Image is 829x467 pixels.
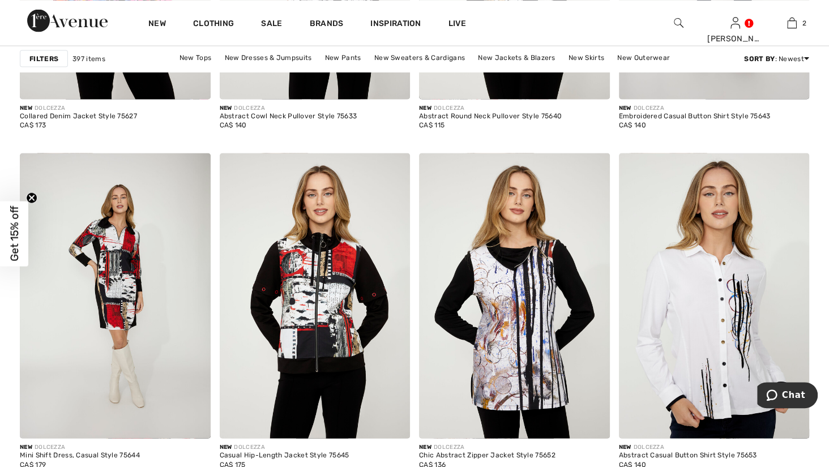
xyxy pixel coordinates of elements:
[787,77,797,87] img: plus_v2.svg
[802,18,806,28] span: 2
[588,165,598,174] img: heart_black_full.svg
[419,112,562,120] div: Abstract Round Neck Pullover Style 75640
[310,18,344,30] a: Brands
[220,104,357,112] div: DOLCEZZA
[619,121,646,128] span: CA$ 140
[764,16,819,29] a: 2
[29,53,58,63] strong: Filters
[193,18,234,30] a: Clothing
[148,18,166,30] a: New
[419,121,445,128] span: CA$ 115
[563,50,610,65] a: New Skirts
[419,451,555,459] div: Chic Abstract Zipper Jacket Style 75652
[730,17,740,28] a: Sign In
[319,50,367,65] a: New Pants
[220,443,232,450] span: New
[219,50,318,65] a: New Dresses & Jumpsuits
[388,416,398,426] img: plus_v2.svg
[588,416,598,426] img: plus_v2.svg
[419,104,431,111] span: New
[189,165,199,174] img: heart_black_full.svg
[26,192,37,203] button: Close teaser
[20,443,140,451] div: DOLCEZZA
[744,53,809,63] div: : Newest
[619,104,631,111] span: New
[388,165,398,174] img: heart_black_full.svg
[20,121,46,128] span: CA$ 173
[220,153,411,439] img: Casual Hip-Length Jacket Style 75645. As sample
[174,50,217,65] a: New Tops
[370,18,421,30] span: Inspiration
[369,50,471,65] a: New Sweaters & Cardigans
[707,32,763,44] div: [PERSON_NAME]
[619,443,631,450] span: New
[787,16,797,29] img: My Bag
[787,165,797,174] img: heart_black_full.svg
[619,451,757,459] div: Abstract Casual Button Shirt Style 75653
[27,9,108,32] img: 1ère Avenue
[472,50,561,65] a: New Jackets & Blazers
[20,112,137,120] div: Collared Denim Jacket Style 75627
[261,18,282,30] a: Sale
[20,443,32,450] span: New
[220,443,349,451] div: DOLCEZZA
[20,104,32,111] span: New
[619,104,771,112] div: DOLCEZZA
[419,153,610,439] img: Chic Abstract Zipper Jacket Style 75652. As sample
[744,54,775,62] strong: Sort By
[8,206,21,262] span: Get 15% off
[619,443,757,451] div: DOLCEZZA
[189,416,199,426] img: plus_v2.svg
[220,451,349,459] div: Casual Hip-Length Jacket Style 75645
[588,77,598,87] img: plus_v2.svg
[448,17,466,29] a: Live
[619,153,810,439] img: Abstract Casual Button Shirt Style 75653. As sample
[388,77,398,87] img: plus_v2.svg
[72,53,105,63] span: 397 items
[220,104,232,111] span: New
[20,153,211,439] img: Mini Shift Dress, Casual Style 75644. As sample
[220,121,247,128] span: CA$ 140
[220,112,357,120] div: Abstract Cowl Neck Pullover Style 75633
[20,104,137,112] div: DOLCEZZA
[20,451,140,459] div: Mini Shift Dress, Casual Style 75644
[757,382,818,410] iframe: Opens a widget where you can chat to one of our agents
[730,16,740,29] img: My Info
[674,16,683,29] img: search the website
[612,50,676,65] a: New Outerwear
[189,77,199,87] img: plus_v2.svg
[419,443,555,451] div: DOLCEZZA
[419,104,562,112] div: DOLCEZZA
[787,416,797,426] img: plus_v2.svg
[419,443,431,450] span: New
[619,112,771,120] div: Embroidered Casual Button Shirt Style 75643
